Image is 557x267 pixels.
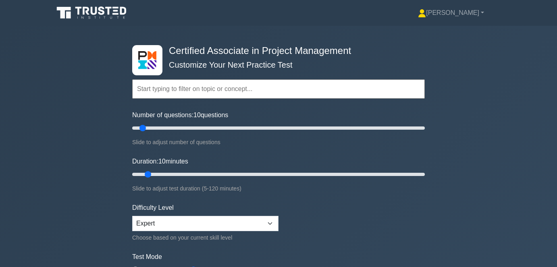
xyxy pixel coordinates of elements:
div: Choose based on your current skill level [132,233,278,242]
h4: Certified Associate in Project Management [166,45,385,57]
a: [PERSON_NAME] [399,5,503,21]
label: Duration: minutes [132,157,188,166]
input: Start typing to filter on topic or concept... [132,79,425,99]
label: Difficulty Level [132,203,174,213]
div: Slide to adjust number of questions [132,137,425,147]
span: 10 [158,158,166,165]
label: Test Mode [132,252,425,262]
label: Number of questions: questions [132,110,228,120]
span: 10 [193,112,201,118]
div: Slide to adjust test duration (5-120 minutes) [132,184,425,193]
